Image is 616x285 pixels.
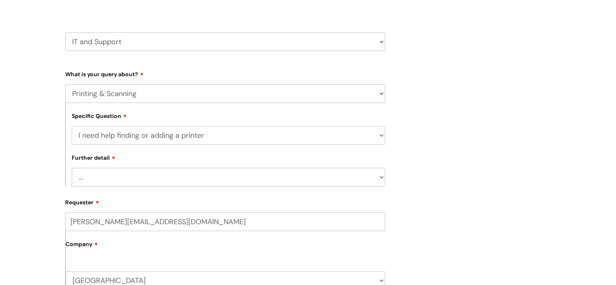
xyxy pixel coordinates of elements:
[66,238,385,256] label: Company
[65,196,385,206] label: Requester
[72,153,115,161] label: Further detail
[65,212,385,231] input: Email
[72,111,127,120] label: Specific Question
[65,68,385,78] label: What is your query about?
